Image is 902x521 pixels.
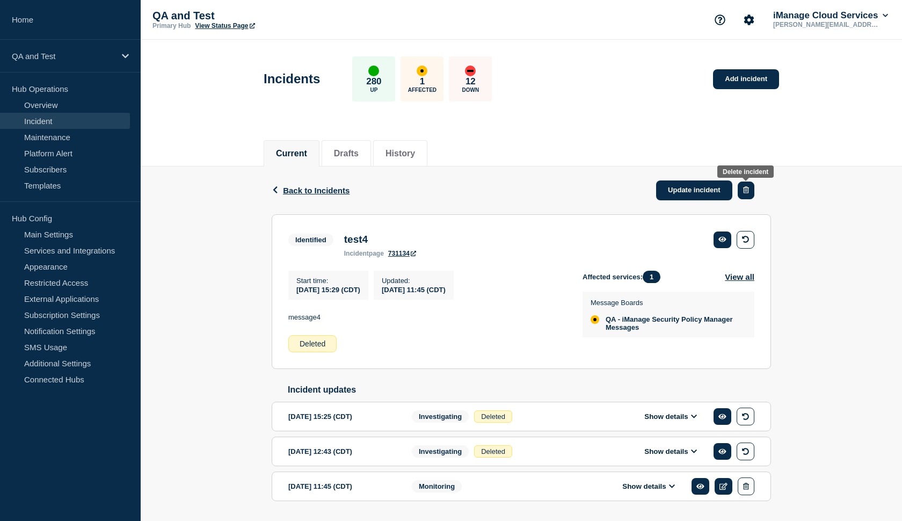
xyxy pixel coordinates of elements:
a: Add incident [713,69,779,89]
p: [PERSON_NAME][EMAIL_ADDRESS][PERSON_NAME][DOMAIN_NAME] [771,21,883,28]
p: Affected [408,87,437,93]
span: Identified [288,234,333,246]
p: Down [462,87,479,93]
div: Delete incident [723,168,768,176]
p: Start time : [296,277,360,285]
div: down [465,66,476,76]
button: Show details [619,482,678,491]
span: Investigating [412,445,469,458]
h3: test4 [344,234,416,245]
h2: Incident updates [288,385,771,395]
div: Deleted [474,445,512,458]
p: 1 [420,76,425,87]
button: History [385,149,415,158]
a: View Status Page [195,22,254,30]
p: Updated : [382,277,446,285]
button: Show details [641,412,700,421]
p: Up [370,87,377,93]
a: Update incident [656,180,732,200]
button: Drafts [334,149,359,158]
a: 731134 [388,250,416,257]
span: Monitoring [412,480,462,493]
div: [DATE] 15:25 (CDT) [288,408,396,425]
button: Support [709,9,731,31]
p: message4 [288,313,565,322]
p: 12 [465,76,476,87]
div: [DATE] 11:45 (CDT) [382,285,446,294]
p: 280 [366,76,381,87]
span: Investigating [412,410,469,423]
div: up [368,66,379,76]
span: incident [344,250,369,257]
div: Deleted [474,410,512,423]
p: page [344,250,384,257]
div: Deleted [288,335,337,352]
button: View all [725,271,754,283]
p: QA and Test [12,52,115,61]
button: iManage Cloud Services [771,10,890,21]
span: 1 [643,271,660,283]
span: [DATE] 15:29 (CDT) [296,286,360,294]
div: affected [591,315,599,324]
div: [DATE] 12:43 (CDT) [288,443,396,460]
div: affected [417,66,427,76]
p: QA and Test [152,10,367,22]
p: Message Boards [591,299,744,307]
span: Affected services: [583,271,666,283]
button: Show details [641,447,700,456]
button: Back to Incidents [272,186,350,195]
h1: Incidents [264,71,320,86]
span: QA - iManage Security Policy Manager Messages [606,315,744,331]
button: Account settings [738,9,760,31]
span: Back to Incidents [283,186,350,195]
button: Current [276,149,307,158]
div: [DATE] 11:45 (CDT) [288,477,396,495]
p: Primary Hub [152,22,191,30]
